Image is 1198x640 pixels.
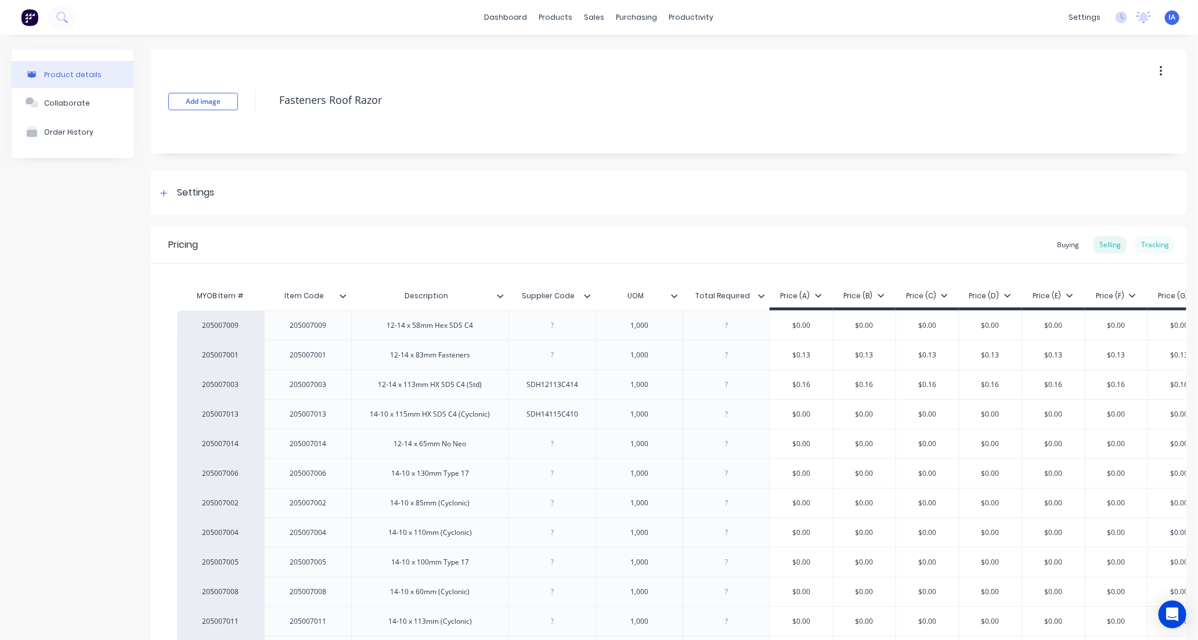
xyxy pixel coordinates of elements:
div: 205007014 [279,436,337,451]
div: 205007003 [189,379,252,390]
div: 1,000 [611,614,669,629]
div: 14-10 x 115mm HX SDS C4 (Cyclonic) [361,407,500,422]
div: $0.00 [896,459,959,488]
div: 205007008 [189,587,252,597]
img: Factory [21,9,38,26]
div: $0.00 [833,548,896,577]
div: 205007004 [189,527,252,538]
div: 1,000 [611,466,669,481]
a: dashboard [479,9,533,26]
div: $0.00 [896,518,959,547]
span: IA [1169,12,1176,23]
div: 14-10 x 60mm (Cyclonic) [381,584,479,599]
div: $0.00 [770,311,833,340]
div: $0.00 [959,577,1022,606]
div: 205007003 [279,377,337,392]
div: Price (D) [969,291,1011,301]
div: $0.00 [896,400,959,429]
div: 205007006 [279,466,337,481]
div: $0.00 [1085,429,1148,458]
button: Collaborate [12,88,133,117]
div: $0.00 [1022,577,1085,606]
button: Order History [12,117,133,146]
div: UOM [596,284,683,308]
div: MYOB Item # [177,284,264,308]
div: $0.00 [1085,459,1148,488]
div: $0.00 [1022,311,1085,340]
div: 205007009 [189,320,252,331]
div: $0.00 [833,607,896,636]
div: 205007006 [189,468,252,479]
div: purchasing [611,9,663,26]
div: Price (E) [1033,291,1073,301]
div: $0.00 [1022,429,1085,458]
div: $0.00 [833,311,896,340]
div: 14-10 x 100mm Type 17 [382,555,478,570]
div: $0.00 [770,429,833,458]
div: $0.13 [959,341,1022,370]
div: 205007002 [279,496,337,511]
div: $0.13 [770,341,833,370]
button: Add image [168,93,238,110]
div: 1,000 [611,318,669,333]
div: $0.00 [896,577,959,606]
div: $0.00 [1022,459,1085,488]
div: $0.00 [770,577,833,606]
div: 14-10 x 85mm (Cyclonic) [381,496,479,511]
div: Supplier Code [508,281,589,310]
div: Price (F) [1096,291,1136,301]
div: $0.00 [959,311,1022,340]
div: $0.00 [1085,518,1148,547]
div: $0.00 [1022,489,1085,518]
div: $0.00 [833,577,896,606]
div: Supplier Code [508,284,596,308]
div: 14-10 x 110mm (Cyclonic) [379,525,481,540]
div: $0.00 [896,607,959,636]
div: 1,000 [611,555,669,570]
textarea: Fasteners Roof Razor [273,86,1074,114]
div: $0.00 [1085,489,1148,518]
div: Buying [1051,236,1085,254]
div: 1,000 [611,436,669,451]
div: SDH12113C414 [517,377,587,392]
div: $0.00 [1022,607,1085,636]
div: Pricing [168,238,198,252]
div: Collaborate [44,99,90,107]
div: $0.00 [1022,518,1085,547]
div: 1,000 [611,525,669,540]
div: Description [351,281,501,310]
div: $0.00 [833,429,896,458]
div: Total Required [683,281,763,310]
div: 205007005 [189,557,252,567]
div: 1,000 [611,377,669,392]
div: 1,000 [611,496,669,511]
div: $0.00 [959,429,1022,458]
div: $0.00 [959,459,1022,488]
div: $0.00 [959,489,1022,518]
div: $0.00 [1085,311,1148,340]
div: 205007004 [279,525,337,540]
div: $0.16 [833,370,896,399]
div: Selling [1094,236,1127,254]
div: $0.00 [770,518,833,547]
div: SDH14115C410 [517,407,587,422]
div: Price (A) [781,291,822,301]
div: 12-14 x 65mm No Neo [385,436,476,451]
div: $0.00 [959,518,1022,547]
div: 205007001 [279,348,337,363]
div: $0.00 [896,548,959,577]
div: Tracking [1135,236,1175,254]
div: $0.00 [770,548,833,577]
div: 205007011 [189,616,252,627]
div: Open Intercom Messenger [1159,601,1186,628]
div: Settings [177,186,214,200]
div: $0.13 [1022,341,1085,370]
div: $0.00 [770,607,833,636]
div: Product details [44,70,102,79]
div: $0.16 [770,370,833,399]
div: $0.00 [833,518,896,547]
div: 12-14 x 83mm Fasteners [381,348,479,363]
div: 14-10 x 113mm (Cyclonic) [379,614,481,629]
div: $0.13 [833,341,896,370]
div: $0.00 [896,311,959,340]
